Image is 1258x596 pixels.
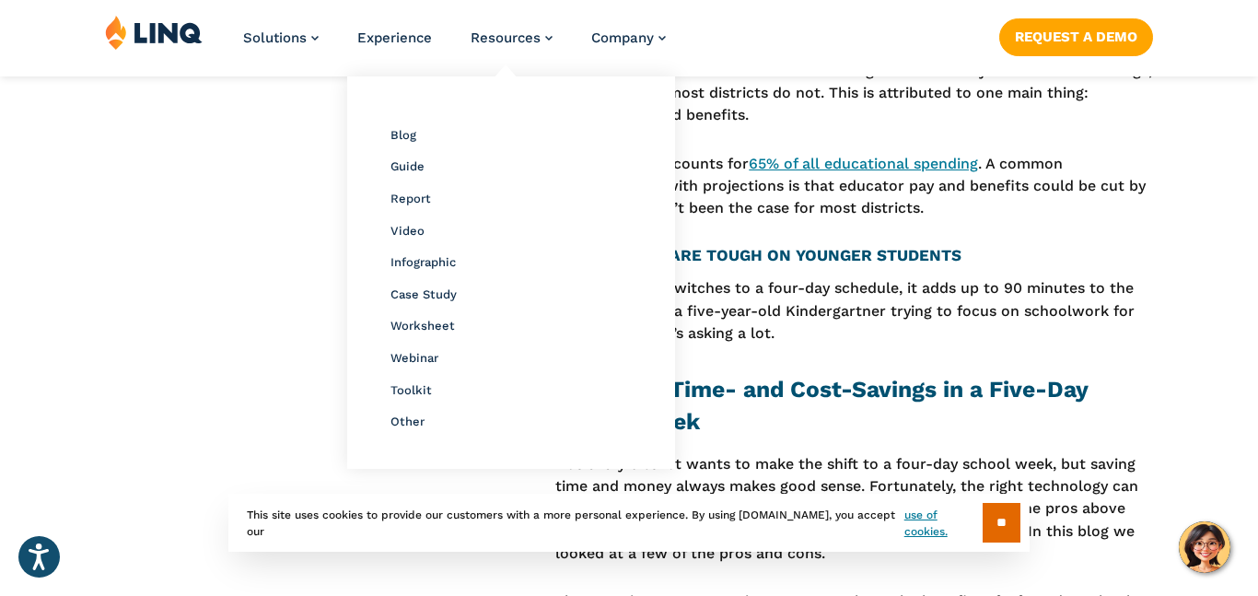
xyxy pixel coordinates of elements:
[390,255,456,269] a: Infographic
[243,29,307,46] span: Solutions
[390,192,431,205] a: Report
[1179,521,1230,573] button: Hello, have a question? Let’s chat.
[555,60,1153,127] p: Opponents have found that while some larger districts may find overhead savings, they warn that m...
[243,15,666,76] nav: Primary Navigation
[357,29,432,46] a: Experience
[390,128,416,142] a: Blog
[555,277,1153,345] p: When a school switches to a four-day schedule, it adds up to 90 minutes to the [DATE]. Imagine a ...
[999,15,1153,55] nav: Button Navigation
[390,224,425,238] a: Video
[390,287,457,301] a: Case Study
[105,15,203,50] img: LINQ | K‑12 Software
[904,507,983,540] a: use of cookies.
[555,376,1088,435] strong: Achieving Time- and Cost-Savings in a Five-Day School Week
[591,29,654,46] span: Company
[999,18,1153,55] a: Request a Demo
[390,159,425,173] a: Guide
[591,29,666,46] a: Company
[390,383,432,397] a: Toolkit
[390,319,455,333] a: Worksheet
[555,246,1153,266] h4: ONGER DAYS ARE TOUGH ON YOUNGER STUDENTS
[243,29,319,46] a: Solutions
[228,494,1030,552] div: This site uses cookies to provide our customers with a more personal experience. By using [DOMAIN...
[555,453,1153,566] p: Not every district wants to make the shift to a four-day school week, but saving time and money a...
[471,29,553,46] a: Resources
[749,155,978,172] a: 65% of all educational spending
[555,153,1153,220] p: This line item accounts for . A common misconception with projections is that educator pay and be...
[471,29,541,46] span: Resources
[390,351,438,365] a: Webinar
[390,415,425,428] a: Other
